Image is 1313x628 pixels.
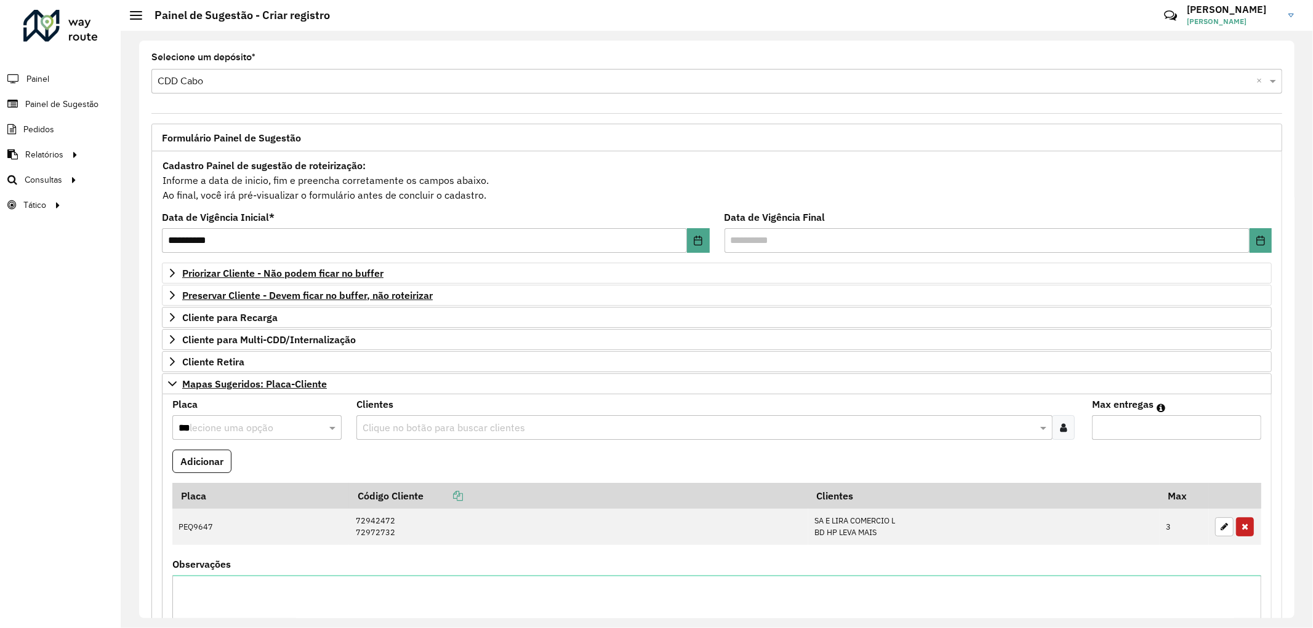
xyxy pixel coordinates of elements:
[808,509,1160,545] td: SA E LIRA COMERCIO L BD HP LEVA MAIS
[162,329,1272,350] a: Cliente para Multi-CDD/Internalização
[162,285,1272,306] a: Preservar Cliente - Devem ficar no buffer, não roteirizar
[23,199,46,212] span: Tático
[1160,483,1209,509] th: Max
[1187,4,1279,15] h3: [PERSON_NAME]
[162,307,1272,328] a: Cliente para Recarga
[25,98,98,111] span: Painel de Sugestão
[151,50,255,65] label: Selecione um depósito
[808,483,1160,509] th: Clientes
[349,483,808,509] th: Código Cliente
[1160,509,1209,545] td: 3
[163,159,366,172] strong: Cadastro Painel de sugestão de roteirização:
[182,335,356,344] span: Cliente para Multi-CDD/Internalização
[162,263,1272,284] a: Priorizar Cliente - Não podem ficar no buffer
[1256,74,1267,89] span: Clear all
[424,490,463,502] a: Copiar
[162,157,1272,203] div: Informe a data de inicio, fim e preencha corretamente os campos abaixo. Ao final, você irá pré-vi...
[26,73,49,85] span: Painel
[182,268,383,278] span: Priorizar Cliente - Não podem ficar no buffer
[349,509,808,545] td: 72942472 72972732
[182,357,244,367] span: Cliente Retira
[25,148,63,161] span: Relatórios
[687,228,709,253] button: Choose Date
[1250,228,1272,253] button: Choose Date
[172,483,349,509] th: Placa
[1187,16,1279,27] span: [PERSON_NAME]
[725,210,825,225] label: Data de Vigência Final
[172,397,198,411] label: Placa
[356,397,393,411] label: Clientes
[1157,2,1184,29] a: Contato Rápido
[1092,397,1154,411] label: Max entregas
[142,9,330,22] h2: Painel de Sugestão - Criar registro
[172,509,349,545] td: PEQ9647
[172,450,231,473] button: Adicionar
[25,173,62,186] span: Consultas
[182,379,327,389] span: Mapas Sugeridos: Placa-Cliente
[162,133,301,143] span: Formulário Painel de Sugestão
[172,557,231,571] label: Observações
[1157,403,1165,413] em: Máximo de clientes que serão colocados na mesma rota com os clientes informados
[182,312,278,322] span: Cliente para Recarga
[162,373,1272,394] a: Mapas Sugeridos: Placa-Cliente
[23,123,54,136] span: Pedidos
[182,290,433,300] span: Preservar Cliente - Devem ficar no buffer, não roteirizar
[162,351,1272,372] a: Cliente Retira
[162,210,275,225] label: Data de Vigência Inicial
